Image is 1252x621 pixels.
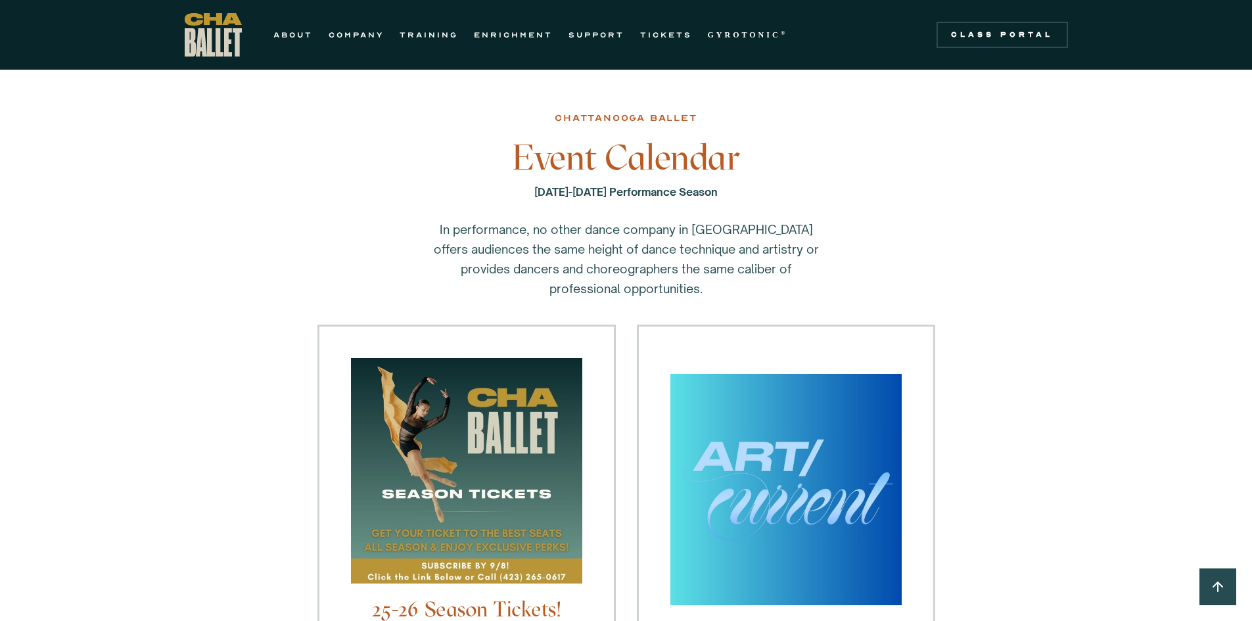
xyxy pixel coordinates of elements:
[555,110,697,126] div: chattanooga ballet
[400,27,458,43] a: TRAINING
[640,27,692,43] a: TICKETS
[937,22,1068,48] a: Class Portal
[781,30,788,36] sup: ®
[185,13,242,57] a: home
[708,30,781,39] strong: GYROTONIC
[429,219,823,298] p: In performance, no other dance company in [GEOGRAPHIC_DATA] offers audiences the same height of d...
[413,138,840,177] h3: Event Calendar
[273,27,313,43] a: ABOUT
[944,30,1060,40] div: Class Portal
[474,27,553,43] a: ENRICHMENT
[568,27,624,43] a: SUPPORT
[329,27,384,43] a: COMPANY
[534,185,718,198] strong: [DATE]-[DATE] Performance Season
[708,27,788,43] a: GYROTONIC®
